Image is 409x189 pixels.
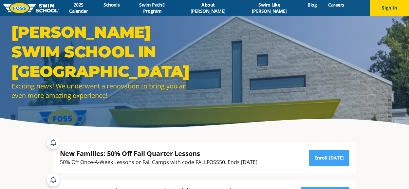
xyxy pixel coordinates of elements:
[60,158,259,167] div: 50% Off Once-A-Week Lessons or Fall Camps with code FALLFOSS50. Ends [DATE].
[3,3,59,13] img: FOSS Swim School Logo
[237,2,302,14] a: Swim Like [PERSON_NAME]
[179,2,237,14] a: About [PERSON_NAME]
[302,2,323,8] a: Blog
[98,2,125,8] a: Schools
[60,149,259,158] div: New Families: 50% Off Fall Quarter Lessons
[11,22,201,81] h1: [PERSON_NAME] SWIM SCHOOL IN [GEOGRAPHIC_DATA]
[125,2,179,14] a: Swim Path® Program
[59,2,98,14] a: 2025 Calendar
[309,150,349,166] a: Enroll [DATE]
[323,2,350,8] a: Careers
[11,81,201,100] div: Exciting news! We underwent a renovation to bring you an even more amazing experience!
